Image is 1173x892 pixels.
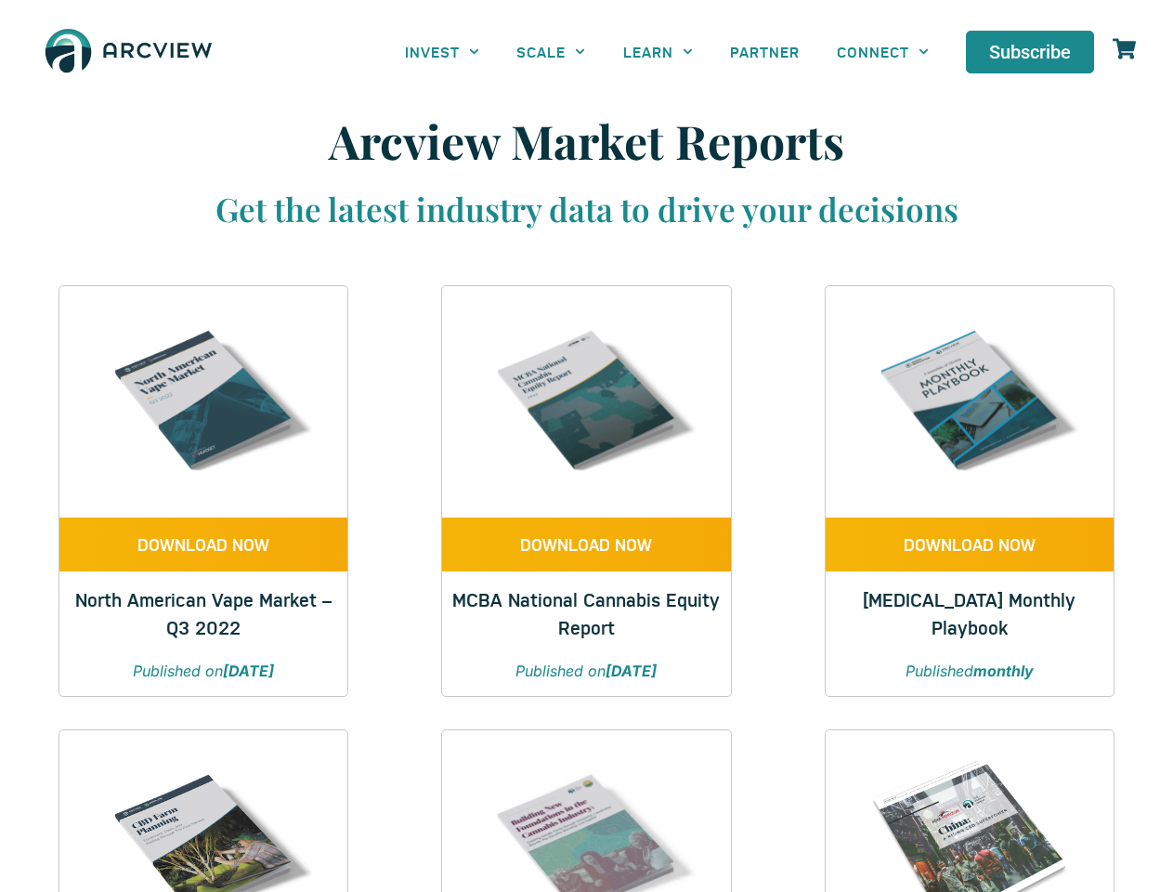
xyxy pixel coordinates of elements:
a: DOWNLOAD NOW [59,518,347,571]
a: North American Vape Market – Q3 2022 [75,586,332,639]
strong: [DATE] [223,662,274,680]
a: [MEDICAL_DATA] Monthly Playbook [863,586,1075,639]
a: DOWNLOAD NOW [442,518,730,571]
h1: Arcview Market Reports [85,113,1088,169]
span: Subscribe [989,43,1071,61]
img: Q3 2022 VAPE REPORT [88,286,319,517]
a: SCALE [498,31,604,72]
a: Subscribe [966,31,1094,73]
a: DOWNLOAD NOW [826,518,1114,571]
p: Published on [78,660,329,682]
p: Published on [461,660,711,682]
strong: [DATE] [606,662,657,680]
span: DOWNLOAD NOW [520,536,652,553]
nav: Menu [386,31,947,72]
a: MCBA National Cannabis Equity Report [452,586,720,639]
img: Cannabis & Hemp Monthly Playbook [854,286,1085,517]
img: The Arcview Group [37,19,220,85]
span: DOWNLOAD NOW [137,536,269,553]
h3: Get the latest industry data to drive your decisions [85,188,1088,230]
strong: monthly [973,662,1034,680]
a: PARTNER [711,31,818,72]
a: LEARN [605,31,711,72]
a: INVEST [386,31,498,72]
a: CONNECT [818,31,947,72]
p: Published [844,660,1095,682]
span: DOWNLOAD NOW [904,536,1036,553]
